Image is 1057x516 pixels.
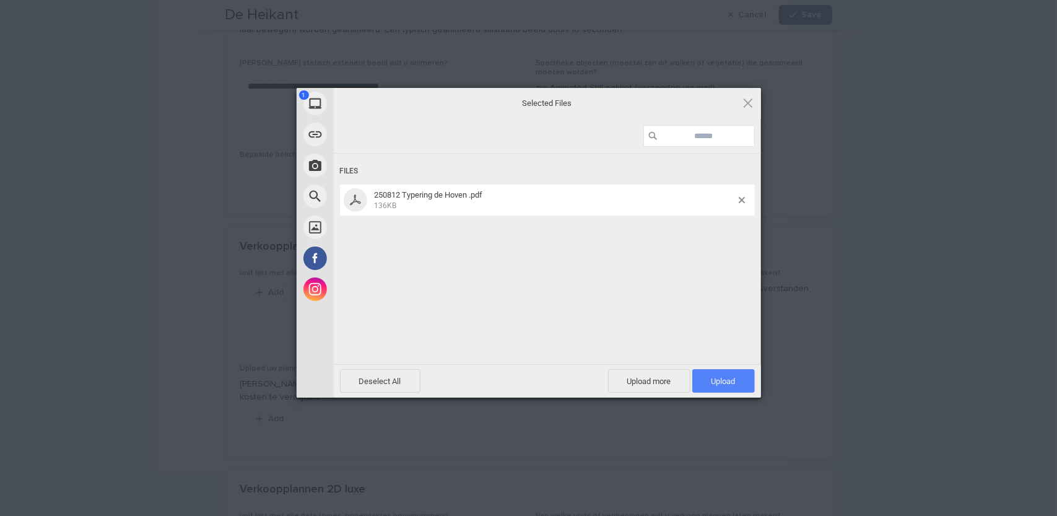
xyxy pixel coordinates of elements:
div: My Device [297,88,445,119]
span: 136KB [375,201,397,210]
span: Click here or hit ESC to close picker [741,96,755,110]
div: Unsplash [297,212,445,243]
span: Upload [692,369,755,393]
div: Web Search [297,181,445,212]
span: 1 [299,90,309,100]
div: Instagram [297,274,445,305]
span: Deselect All [340,369,420,393]
div: Take Photo [297,150,445,181]
span: Upload [711,377,736,386]
div: Link (URL) [297,119,445,150]
span: Upload more [608,369,690,393]
span: 250812 Typering de Hoven .pdf [375,190,483,199]
div: Facebook [297,243,445,274]
span: 250812 Typering de Hoven .pdf [371,190,739,211]
span: Selected Files [424,97,671,108]
div: Files [340,160,755,183]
